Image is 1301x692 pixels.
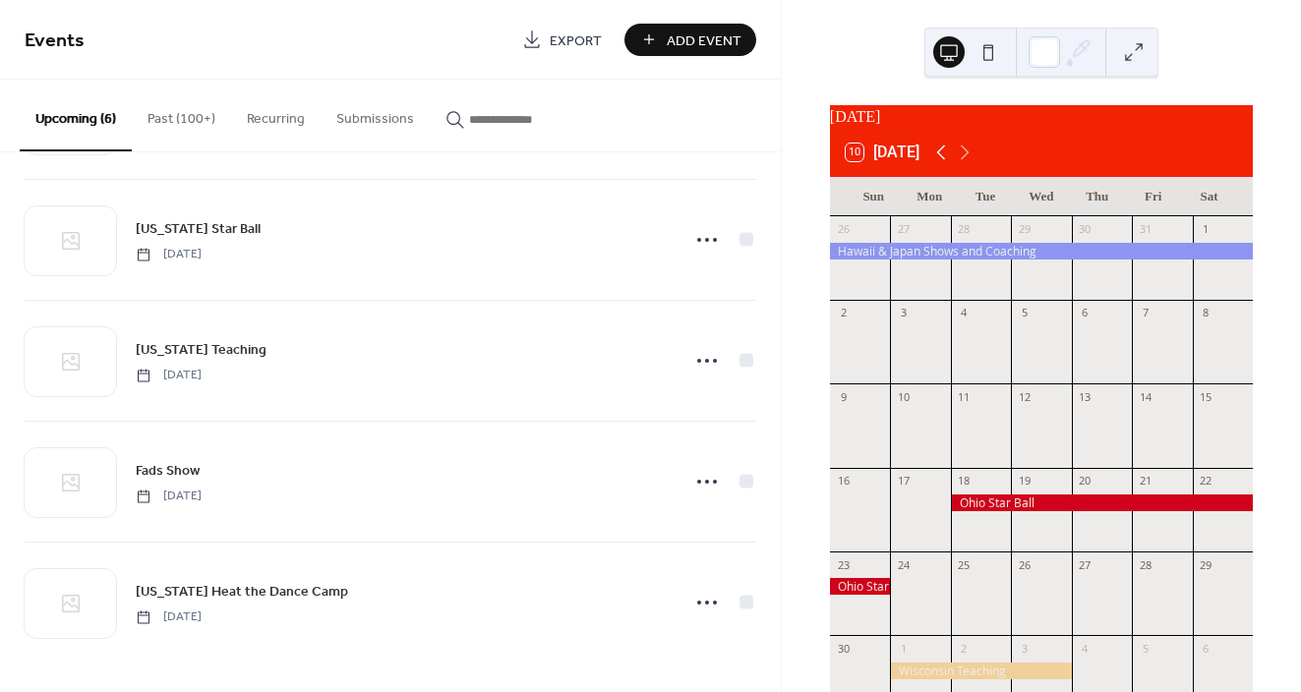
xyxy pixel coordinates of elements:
[1199,641,1213,656] div: 6
[836,389,851,404] div: 9
[624,24,756,56] button: Add Event
[958,177,1014,216] div: Tue
[1017,306,1032,320] div: 5
[1013,177,1069,216] div: Wed
[896,306,911,320] div: 3
[1017,389,1032,404] div: 12
[957,222,972,237] div: 28
[957,474,972,489] div: 18
[231,80,321,149] button: Recurring
[507,24,617,56] a: Export
[1078,389,1093,404] div: 13
[25,22,85,60] span: Events
[136,461,200,482] span: Fads Show
[1078,641,1093,656] div: 4
[1199,222,1213,237] div: 1
[1138,222,1153,237] div: 31
[1078,222,1093,237] div: 30
[902,177,958,216] div: Mon
[136,340,266,361] span: [US_STATE] Teaching
[1138,389,1153,404] div: 14
[1017,474,1032,489] div: 19
[1199,474,1213,489] div: 22
[836,222,851,237] div: 26
[1017,222,1032,237] div: 29
[1078,474,1093,489] div: 20
[1138,557,1153,572] div: 28
[830,243,1253,259] div: Hawaii & Japan Shows and Coaching
[20,80,132,151] button: Upcoming (6)
[1199,557,1213,572] div: 29
[1138,641,1153,656] div: 5
[836,641,851,656] div: 30
[136,338,266,361] a: [US_STATE] Teaching
[957,389,972,404] div: 11
[896,474,911,489] div: 17
[1069,177,1125,216] div: Thu
[896,641,911,656] div: 1
[321,80,430,149] button: Submissions
[132,80,231,149] button: Past (100+)
[1199,389,1213,404] div: 15
[890,663,1071,679] div: Wisconsin Teaching
[136,246,202,263] span: [DATE]
[136,367,202,384] span: [DATE]
[836,557,851,572] div: 23
[1017,641,1032,656] div: 3
[1138,306,1153,320] div: 7
[136,608,202,626] span: [DATE]
[896,557,911,572] div: 24
[957,306,972,320] div: 4
[951,494,1253,511] div: Ohio Star Ball
[1125,177,1181,216] div: Fri
[836,306,851,320] div: 2
[836,474,851,489] div: 16
[896,389,911,404] div: 10
[1199,306,1213,320] div: 8
[839,139,926,166] button: 10[DATE]
[136,582,348,603] span: [US_STATE] Heat the Dance Camp
[1181,177,1237,216] div: Sat
[1138,474,1153,489] div: 21
[957,641,972,656] div: 2
[957,557,972,572] div: 25
[136,217,261,240] a: [US_STATE] Star Ball
[1017,557,1032,572] div: 26
[896,222,911,237] div: 27
[550,30,602,51] span: Export
[830,578,890,595] div: Ohio Star Ball
[136,219,261,240] span: [US_STATE] Star Ball
[1078,557,1093,572] div: 27
[846,177,902,216] div: Sun
[1078,306,1093,320] div: 6
[136,488,202,505] span: [DATE]
[830,105,1253,129] div: [DATE]
[136,459,200,482] a: Fads Show
[136,580,348,603] a: [US_STATE] Heat the Dance Camp
[667,30,741,51] span: Add Event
